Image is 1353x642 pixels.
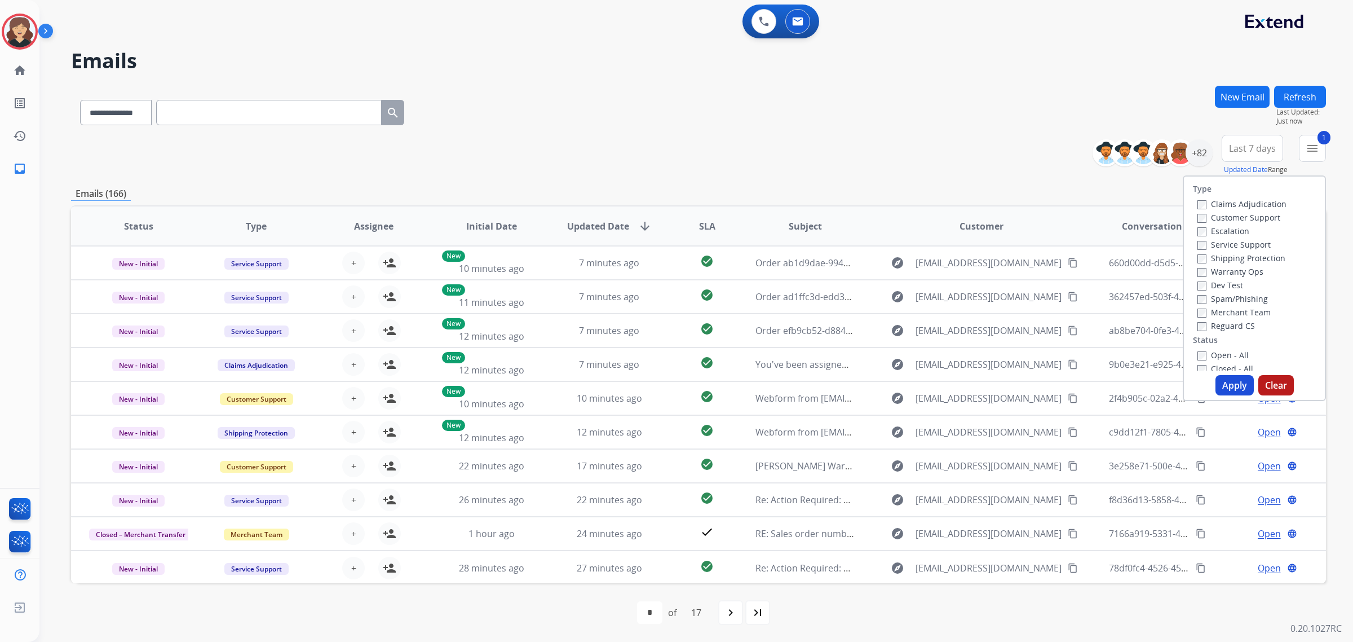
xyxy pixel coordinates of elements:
span: Assignee [354,219,393,233]
span: 22 minutes ago [577,494,642,506]
mat-icon: person_add [383,324,396,337]
span: 7166a919-5331-486b-a4c6-76e846f8eb6b [1109,527,1281,540]
span: 24 minutes ago [577,527,642,540]
mat-icon: person_add [383,459,396,473]
span: Shipping Protection [218,427,295,439]
label: Shipping Protection [1197,253,1285,263]
span: New - Initial [112,495,165,507]
span: 660d00dd-d5d5-4441-9785-f6c108ffa4bf [1109,257,1277,269]
span: [EMAIL_ADDRESS][DOMAIN_NAME] [916,358,1062,371]
mat-icon: person_add [383,290,396,304]
label: Reguard CS [1197,320,1255,331]
span: Service Support [224,563,289,575]
span: New - Initial [112,427,165,439]
span: RE: Sales order number: 1500924000 [ thread::Vh_baEp2A2ucYEWp6xSjLjk:: ] [755,527,1076,540]
span: Re: Action Required: You've been assigned a new service order: 86b4d078-fd02-4dad-9e58-961a682e2e16 [755,494,1200,506]
span: [EMAIL_ADDRESS][DOMAIN_NAME] [916,459,1062,473]
label: Merchant Team [1197,307,1271,318]
span: Order ad1ffc3d-edd3-40e5-9ad1-0994e428d3fe [755,291,953,303]
h2: Emails [71,50,1326,72]
input: Service Support [1197,241,1206,250]
mat-icon: check_circle [700,390,714,403]
mat-icon: language [1287,563,1297,573]
span: 12 minutes ago [459,330,524,342]
span: 1 [1317,131,1330,144]
label: Open - All [1197,350,1249,360]
span: Customer [960,219,1003,233]
span: [EMAIL_ADDRESS][DOMAIN_NAME] [916,392,1062,405]
span: ab8be704-0fe3-42ef-92f7-e92a36d5d02b [1109,324,1279,337]
button: Last 7 days [1222,135,1283,162]
mat-icon: explore [891,459,904,473]
mat-icon: list_alt [13,96,26,110]
span: Customer Support [220,393,293,405]
button: 1 [1299,135,1326,162]
span: Open [1258,561,1281,575]
input: Claims Adjudication [1197,200,1206,209]
label: Type [1193,183,1211,195]
div: of [668,606,676,619]
span: New - Initial [112,461,165,473]
p: 0.20.1027RC [1290,622,1342,635]
mat-icon: person_add [383,392,396,405]
p: New [442,250,465,262]
p: New [442,284,465,296]
mat-icon: check_circle [700,254,714,268]
span: + [351,256,356,270]
button: + [342,421,365,443]
input: Reguard CS [1197,322,1206,331]
mat-icon: content_copy [1068,563,1078,573]
mat-icon: person_add [383,527,396,540]
mat-icon: last_page [751,606,764,619]
mat-icon: explore [891,561,904,575]
input: Spam/Phishing [1197,295,1206,304]
div: +82 [1186,139,1213,166]
span: + [351,425,356,439]
span: Subject [789,219,822,233]
span: Service Support [224,258,289,270]
span: 78df0fc4-4526-45e1-897e-9dc88cc758da [1109,562,1277,574]
p: New [442,420,465,431]
mat-icon: content_copy [1196,461,1206,471]
mat-icon: person_add [383,425,396,439]
span: Order efb9cb52-d884-48b0-9661-a692bb38bfc5 [755,324,955,337]
span: Open [1258,459,1281,473]
span: Webform from [EMAIL_ADDRESS][DOMAIN_NAME] on [DATE] [755,392,1011,404]
span: Open [1258,425,1281,439]
p: Emails (166) [71,187,131,201]
span: + [351,392,356,405]
span: 10 minutes ago [459,262,524,275]
input: Closed - All [1197,365,1206,374]
span: 12 minutes ago [459,364,524,376]
span: 22 minutes ago [459,460,524,472]
mat-icon: menu [1306,142,1319,155]
mat-icon: search [386,106,400,120]
button: + [342,455,365,477]
input: Escalation [1197,227,1206,236]
p: New [442,318,465,329]
span: Order ab1d9dae-9946-4c63-a13b-e8afa2551434 [755,257,956,269]
mat-icon: content_copy [1068,495,1078,505]
span: [EMAIL_ADDRESS][DOMAIN_NAME] [916,493,1062,507]
mat-icon: content_copy [1196,495,1206,505]
img: avatar [4,16,36,47]
span: 9b0e3e21-e925-4547-8697-fb1f5522f8b2 [1109,358,1277,371]
mat-icon: content_copy [1196,563,1206,573]
mat-icon: person_add [383,358,396,371]
span: Just now [1276,117,1326,126]
span: Status [124,219,153,233]
button: Refresh [1274,86,1326,108]
button: + [342,285,365,308]
mat-icon: language [1287,495,1297,505]
span: + [351,493,356,507]
span: 2f4b905c-02a2-44bb-a80a-bba0ed0d6ddf [1109,392,1283,404]
mat-icon: content_copy [1068,326,1078,336]
span: 28 minutes ago [459,562,524,574]
span: 3e258e71-500e-4a7b-8c40-dcbeef6edf3d [1109,460,1280,472]
button: Clear [1258,375,1294,395]
p: New [442,352,465,363]
mat-icon: explore [891,493,904,507]
button: + [342,387,365,410]
input: Warranty Ops [1197,268,1206,277]
span: Merchant Team [224,529,289,540]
